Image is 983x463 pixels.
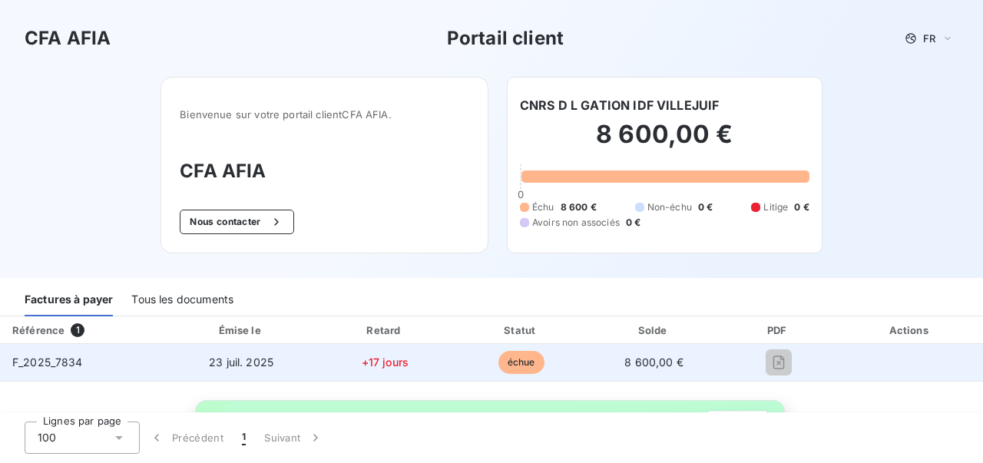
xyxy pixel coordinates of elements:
span: échue [498,351,544,374]
h2: 8 600,00 € [520,119,809,165]
h3: CFA AFIA [180,157,469,185]
button: Précédent [140,422,233,454]
div: Retard [319,322,451,338]
h3: Portail client [447,25,564,52]
span: 0 € [794,200,809,214]
button: Nous contacter [180,210,293,234]
span: 0 [518,188,524,200]
div: Tous les documents [131,284,233,316]
span: 23 juil. 2025 [209,356,273,369]
span: 0 € [698,200,713,214]
span: Avoirs non associés [532,216,620,230]
div: Solde [591,322,717,338]
span: 8 600 € [561,200,597,214]
div: Actions [841,322,980,338]
span: FR [923,32,935,45]
span: Bienvenue sur votre portail client CFA AFIA . [180,108,469,121]
span: F_2025_7834 [12,356,83,369]
span: 100 [38,430,56,445]
div: Statut [457,322,585,338]
div: Référence [12,324,65,336]
span: +17 jours [362,356,409,369]
span: Litige [763,200,788,214]
span: Non-échu [647,200,692,214]
div: Factures à payer [25,284,113,316]
div: PDF [723,322,835,338]
span: Échu [532,200,554,214]
span: 1 [71,323,84,337]
div: Émise le [169,322,313,338]
button: 1 [233,422,255,454]
span: 1 [242,430,246,445]
h3: CFA AFIA [25,25,111,52]
span: 0 € [626,216,640,230]
button: Suivant [255,422,333,454]
h6: CNRS D L GATION IDF VILLEJUIF [520,96,719,114]
span: 8 600,00 € [624,356,683,369]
